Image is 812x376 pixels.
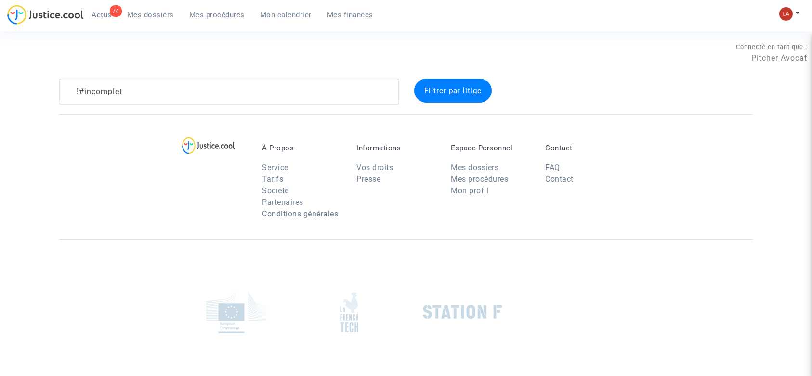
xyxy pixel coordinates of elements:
a: Partenaires [262,198,303,207]
a: Mes dossiers [119,8,182,22]
a: Mes dossiers [451,163,498,172]
span: Mon calendrier [260,11,312,19]
a: Presse [356,175,380,184]
div: 74 [110,5,122,17]
a: Mon calendrier [252,8,319,22]
p: À Propos [262,144,342,152]
img: french_tech.png [340,292,358,333]
img: europe_commision.png [206,291,266,333]
span: Mes procédures [189,11,245,19]
p: Contact [545,144,625,152]
a: Mon profil [451,186,488,195]
a: Mes finances [319,8,381,22]
a: Société [262,186,289,195]
span: Actus [92,11,112,19]
a: Vos droits [356,163,393,172]
a: Service [262,163,288,172]
img: 3f9b7d9779f7b0ffc2b90d026f0682a9 [779,7,793,21]
a: Tarifs [262,175,283,184]
span: Mes finances [327,11,373,19]
a: Conditions générales [262,209,338,218]
span: Mes dossiers [127,11,174,19]
span: Filtrer par litige [424,86,482,95]
img: logo-lg.svg [182,137,236,154]
span: Connecté en tant que : [736,43,807,51]
p: Espace Personnel [451,144,531,152]
a: FAQ [545,163,560,172]
a: Mes procédures [182,8,252,22]
p: Informations [356,144,436,152]
img: jc-logo.svg [7,5,84,25]
a: 74Actus [84,8,119,22]
img: stationf.png [423,305,502,319]
a: Contact [545,175,574,184]
a: Mes procédures [451,175,508,184]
